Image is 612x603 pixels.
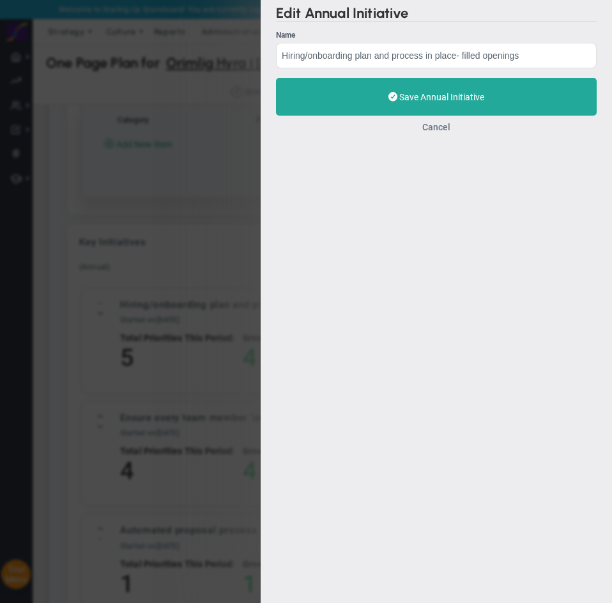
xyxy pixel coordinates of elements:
[276,78,597,116] button: Save Annual Initiative
[276,29,597,42] div: Name
[276,8,597,22] h2: Edit Annual Initiative
[399,92,484,102] span: Save Annual Initiative
[276,43,597,68] input: Name
[422,122,450,132] button: Cancel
